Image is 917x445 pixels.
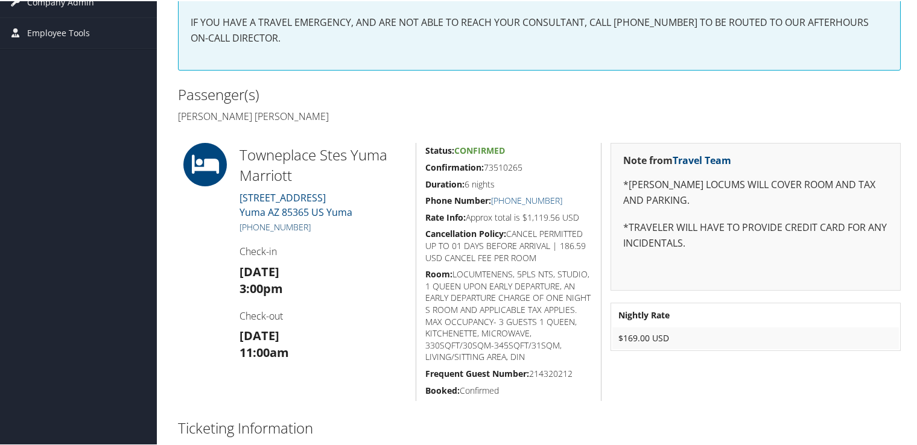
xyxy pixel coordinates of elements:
[425,267,592,362] h5: LOCUMTENENS, 5PLS NTS, STUDIO, 1 QUEEN UPON EARLY DEPARTURE, AN EARLY DEPARTURE CHARGE OF ONE NIG...
[623,153,731,166] strong: Note from
[178,83,530,104] h2: Passenger(s)
[491,194,562,205] a: [PHONE_NUMBER]
[425,177,592,189] h5: 6 nights
[240,144,407,184] h2: Towneplace Stes Yuma Marriott
[425,160,484,172] strong: Confirmation:
[425,194,491,205] strong: Phone Number:
[240,308,407,321] h4: Check-out
[27,17,90,47] span: Employee Tools
[425,267,452,279] strong: Room:
[178,109,530,122] h4: [PERSON_NAME] [PERSON_NAME]
[240,326,279,342] strong: [DATE]
[425,227,506,238] strong: Cancellation Policy:
[425,144,454,155] strong: Status:
[454,144,505,155] span: Confirmed
[673,153,731,166] a: Travel Team
[623,176,888,207] p: *[PERSON_NAME] LOCUMS WILL COVER ROOM AND TAX AND PARKING.
[240,262,279,279] strong: [DATE]
[612,303,899,325] th: Nightly Rate
[240,343,289,359] strong: 11:00am
[240,220,311,232] a: [PHONE_NUMBER]
[425,210,466,222] strong: Rate Info:
[425,383,460,395] strong: Booked:
[240,244,407,257] h4: Check-in
[425,227,592,262] h5: CANCEL PERMITTED UP TO 01 DAYS BEFORE ARRIVAL | 186.59 USD CANCEL FEE PER ROOM
[623,219,888,250] p: *TRAVELER WILL HAVE TO PROVIDE CREDIT CARD FOR ANY INCIDENTALS.
[240,279,283,295] strong: 3:00pm
[240,190,352,218] a: [STREET_ADDRESS]Yuma AZ 85365 US Yuma
[612,326,899,348] td: $169.00 USD
[425,367,529,378] strong: Frequent Guest Number:
[191,14,888,45] p: IF YOU HAVE A TRAVEL EMERGENCY, AND ARE NOT ABLE TO REACH YOUR CONSULTANT, CALL [PHONE_NUMBER] TO...
[425,160,592,172] h5: 73510265
[425,177,465,189] strong: Duration:
[425,367,592,379] h5: 214320212
[178,417,901,437] h2: Ticketing Information
[425,383,592,396] h5: Confirmed
[425,210,592,222] h5: Approx total is $1,119.56 USD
